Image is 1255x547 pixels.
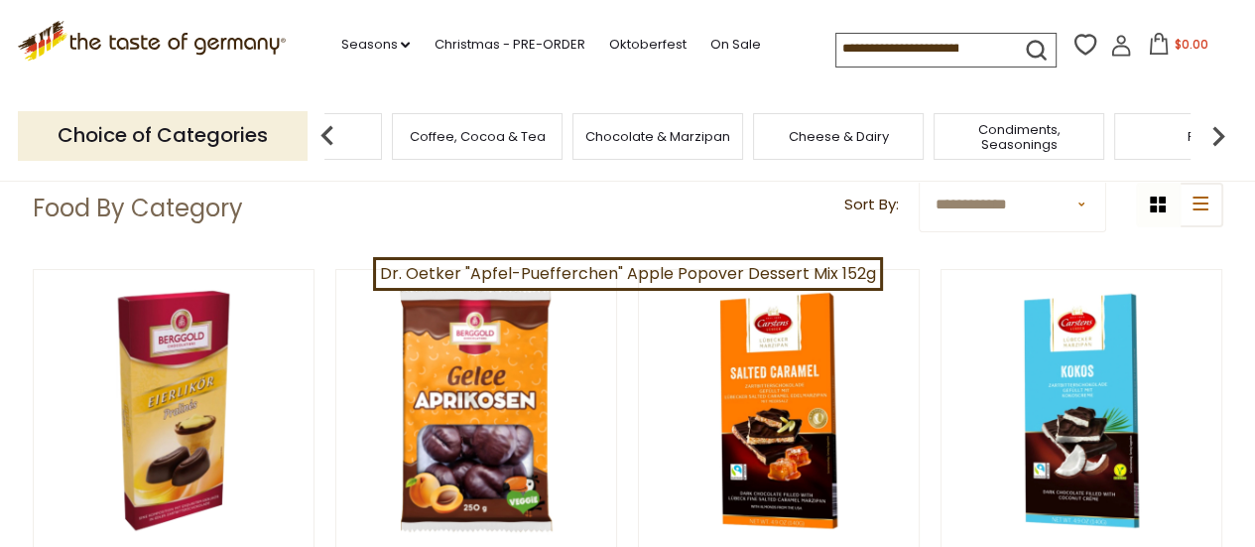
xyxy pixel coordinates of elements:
a: Condiments, Seasonings [940,122,1098,152]
button: $0.00 [1136,33,1220,63]
a: Seasons [340,34,410,56]
h1: Food By Category [33,194,243,223]
img: previous arrow [308,116,347,156]
a: Cheese & Dairy [789,129,889,144]
a: Fish [1188,129,1211,144]
a: Chocolate & Marzipan [585,129,730,144]
p: Choice of Categories [18,111,308,160]
a: Dr. Oetker "Apfel-Puefferchen" Apple Popover Dessert Mix 152g [373,257,883,291]
a: On Sale [709,34,760,56]
label: Sort By: [844,193,899,217]
a: Coffee, Cocoa & Tea [410,129,546,144]
span: $0.00 [1174,36,1207,53]
img: next arrow [1198,116,1238,156]
a: Christmas - PRE-ORDER [434,34,584,56]
a: Oktoberfest [608,34,686,56]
